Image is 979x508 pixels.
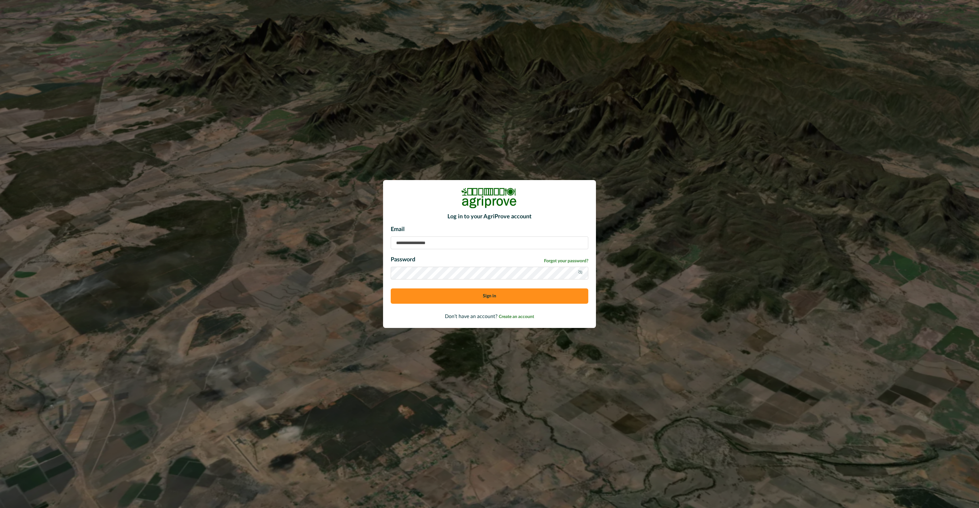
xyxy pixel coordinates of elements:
a: Forgot your password? [544,258,588,265]
a: Create an account [499,314,534,319]
p: Email [391,225,588,234]
p: Don’t have an account? [391,313,588,320]
img: Logo Image [461,188,518,208]
h2: Log in to your AgriProve account [391,214,588,221]
span: Create an account [499,315,534,319]
button: Sign in [391,288,588,304]
p: Password [391,256,415,264]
